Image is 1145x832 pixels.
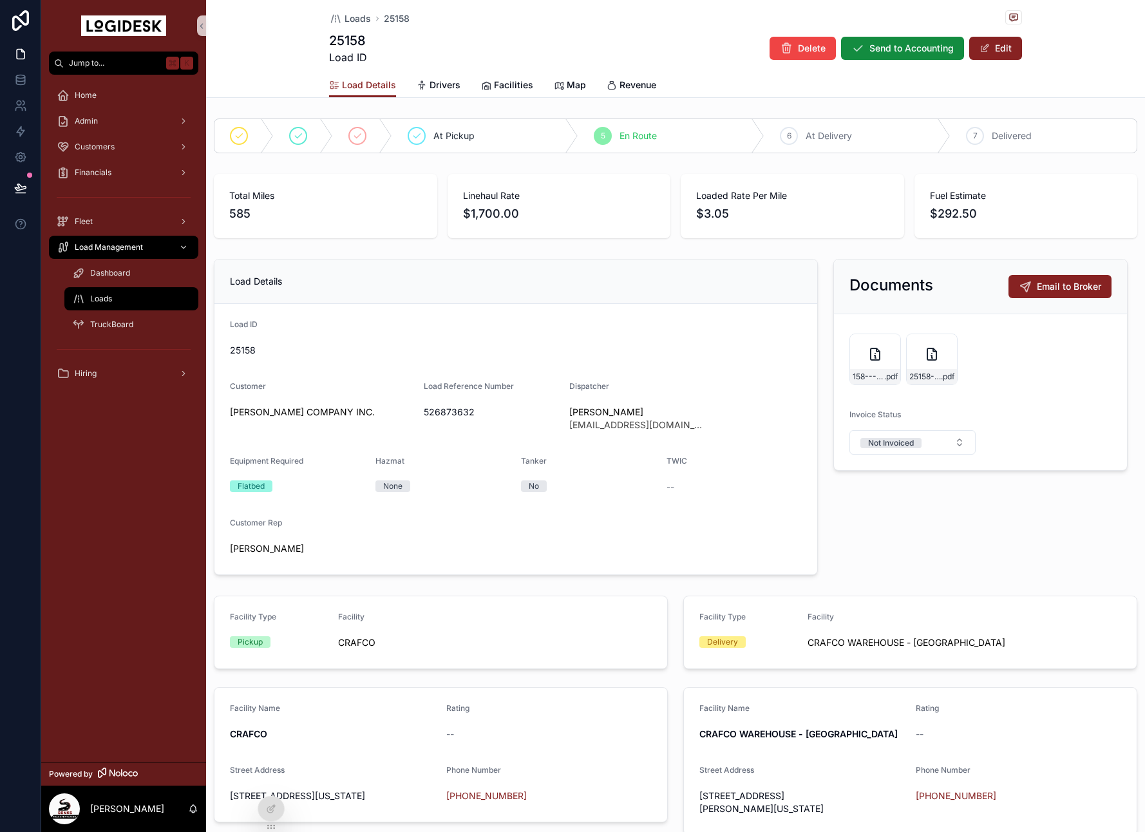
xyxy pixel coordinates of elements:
[569,406,705,431] a: [PERSON_NAME][EMAIL_ADDRESS][DOMAIN_NAME]
[554,73,586,99] a: Map
[849,275,933,296] h2: Documents
[384,12,410,25] span: 25158
[338,636,375,649] span: CRAFCO
[49,109,198,133] a: Admin
[75,167,111,178] span: Financials
[433,129,475,142] span: At Pickup
[90,268,130,278] span: Dashboard
[229,189,422,202] span: Total Miles
[49,236,198,259] a: Load Management
[49,52,198,75] button: Jump to...K
[787,131,791,141] span: 6
[607,73,656,99] a: Revenue
[941,372,954,382] span: .pdf
[699,612,746,621] span: Facility Type
[49,362,198,385] a: Hiring
[798,42,826,55] span: Delete
[446,789,527,802] a: [PHONE_NUMBER]
[383,480,402,492] div: None
[916,789,996,802] a: [PHONE_NUMBER]
[329,50,367,65] span: Load ID
[808,636,1005,649] a: CRAFCO WAREHOUSE - [GEOGRAPHIC_DATA]
[329,73,396,98] a: Load Details
[521,456,547,466] span: Tanker
[417,73,460,99] a: Drivers
[230,276,282,287] span: Load Details
[696,189,889,202] span: Loaded Rate Per Mile
[182,58,192,68] span: K
[75,368,97,379] span: Hiring
[696,205,889,223] span: $3.05
[49,769,93,779] span: Powered by
[41,762,206,786] a: Powered by
[329,12,371,25] a: Loads
[75,142,115,152] span: Customers
[699,789,905,815] span: [STREET_ADDRESS][PERSON_NAME][US_STATE]
[424,406,559,419] span: 526873632
[230,518,282,527] span: Customer Rep
[463,205,656,223] span: $1,700.00
[569,381,609,391] span: Dispatcher
[90,802,164,815] p: [PERSON_NAME]
[853,372,884,382] span: 158---9-3-to-9-4---CHR---1700.00
[424,381,514,391] span: Load Reference Number
[238,636,263,648] div: Pickup
[930,205,1122,223] span: $292.50
[806,129,852,142] span: At Delivery
[841,37,964,60] button: Send to Accounting
[64,261,198,285] a: Dashboard
[463,189,656,202] span: Linehaul Rate
[230,765,285,775] span: Street Address
[916,728,923,741] span: --
[569,406,705,419] span: [PERSON_NAME]
[329,32,367,50] h1: 25158
[529,480,539,492] div: No
[930,189,1122,202] span: Fuel Estimate
[342,79,396,91] span: Load Details
[345,12,371,25] span: Loads
[230,728,267,739] strong: CRAFCO
[808,612,834,621] span: Facility
[869,42,954,55] span: Send to Accounting
[64,313,198,336] a: TruckBoard
[569,419,705,431] span: [EMAIL_ADDRESS][DOMAIN_NAME]
[230,703,280,713] span: Facility Name
[707,636,738,648] div: Delivery
[230,789,436,802] span: [STREET_ADDRESS][US_STATE]
[230,406,375,419] a: [PERSON_NAME] COMPANY INC.
[49,210,198,233] a: Fleet
[230,456,303,466] span: Equipment Required
[667,480,674,493] span: --
[620,79,656,91] span: Revenue
[75,216,93,227] span: Fleet
[567,79,586,91] span: Map
[494,79,533,91] span: Facilities
[849,430,976,455] button: Select Button
[49,161,198,184] a: Financials
[699,703,750,713] span: Facility Name
[75,116,98,126] span: Admin
[667,456,687,466] span: TWIC
[230,612,276,621] span: Facility Type
[446,728,454,741] span: --
[699,765,754,775] span: Street Address
[909,372,941,382] span: 25158-SONKS-Carrier-Invoice---CHR-Load-526873632
[64,287,198,310] a: Loads
[601,131,605,141] span: 5
[90,319,133,330] span: TruckBoard
[375,456,404,466] span: Hazmat
[849,410,901,419] span: Invoice Status
[230,542,304,555] a: [PERSON_NAME]
[969,37,1022,60] button: Edit
[884,372,898,382] span: .pdf
[446,703,469,713] span: Rating
[49,135,198,158] a: Customers
[916,765,970,775] span: Phone Number
[75,242,143,252] span: Load Management
[49,84,198,107] a: Home
[230,344,656,357] span: 25158
[992,129,1032,142] span: Delivered
[868,438,914,448] div: Not Invoiced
